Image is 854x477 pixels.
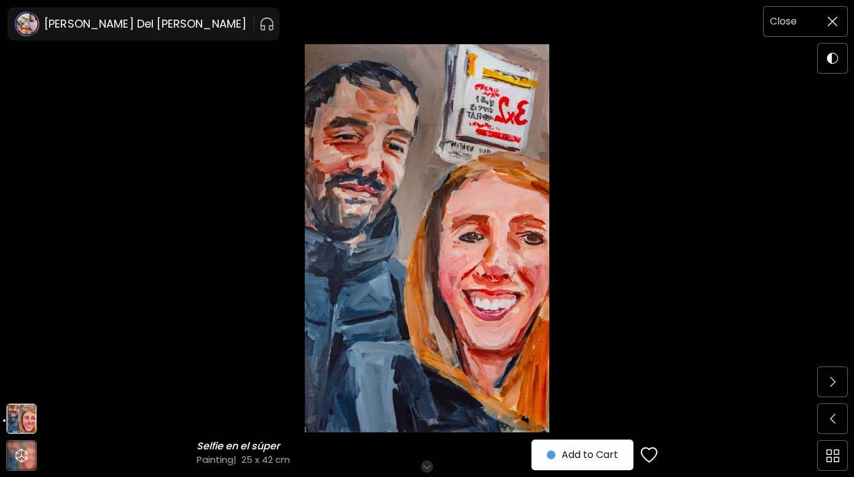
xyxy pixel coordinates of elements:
[770,14,797,29] h6: Close
[44,17,246,31] h6: [PERSON_NAME] Del [PERSON_NAME]
[197,453,558,466] h4: Painting | 25 x 42 cm
[633,438,665,471] button: favorites
[197,440,283,452] h6: Selfie en el súper
[12,446,31,465] div: animation
[531,440,633,470] button: Add to Cart
[547,448,618,462] span: Add to Cart
[641,446,658,464] img: favorites
[259,14,275,34] button: pauseOutline IconGradient Icon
